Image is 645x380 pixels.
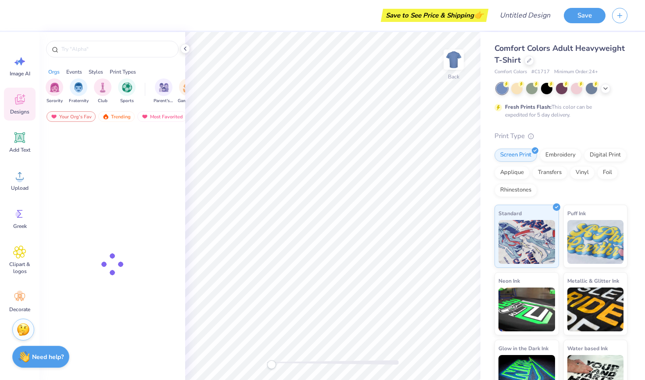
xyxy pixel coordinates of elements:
[183,82,193,92] img: Game Day Image
[494,184,537,197] div: Rhinestones
[141,114,148,120] img: most_fav.gif
[597,166,618,179] div: Foil
[178,98,198,104] span: Game Day
[154,78,174,104] div: filter for Parent's Weekend
[98,82,107,92] img: Club Image
[10,108,29,115] span: Designs
[532,166,567,179] div: Transfers
[494,68,527,76] span: Comfort Colors
[10,70,30,77] span: Image AI
[498,220,555,264] img: Standard
[69,98,89,104] span: Fraternity
[102,114,109,120] img: trending.gif
[13,223,27,230] span: Greek
[69,78,89,104] button: filter button
[46,78,63,104] div: filter for Sorority
[531,68,550,76] span: # C1717
[498,344,548,353] span: Glow in the Dark Ink
[494,131,627,141] div: Print Type
[47,111,96,122] div: Your Org's Fav
[498,276,520,285] span: Neon Ink
[474,10,484,20] span: 👉
[50,82,60,92] img: Sorority Image
[178,78,198,104] button: filter button
[570,166,595,179] div: Vinyl
[61,45,173,53] input: Try "Alpha"
[98,111,135,122] div: Trending
[5,261,34,275] span: Clipart & logos
[74,82,83,92] img: Fraternity Image
[540,149,581,162] div: Embroidery
[494,166,530,179] div: Applique
[564,8,606,23] button: Save
[94,78,111,104] button: filter button
[567,288,624,331] img: Metallic & Glitter Ink
[567,276,619,285] span: Metallic & Glitter Ink
[383,9,486,22] div: Save to See Price & Shipping
[445,51,462,68] img: Back
[567,220,624,264] img: Puff Ink
[89,68,103,76] div: Styles
[47,98,63,104] span: Sorority
[110,68,136,76] div: Print Types
[137,111,187,122] div: Most Favorited
[98,98,107,104] span: Club
[448,73,459,81] div: Back
[493,7,557,24] input: Untitled Design
[159,82,169,92] img: Parent's Weekend Image
[567,209,586,218] span: Puff Ink
[154,98,174,104] span: Parent's Weekend
[554,68,598,76] span: Minimum Order: 24 +
[267,360,276,369] div: Accessibility label
[118,78,136,104] button: filter button
[118,78,136,104] div: filter for Sports
[567,344,608,353] span: Water based Ink
[494,43,625,65] span: Comfort Colors Adult Heavyweight T-Shirt
[32,353,64,361] strong: Need help?
[505,103,613,119] div: This color can be expedited for 5 day delivery.
[178,78,198,104] div: filter for Game Day
[120,98,134,104] span: Sports
[494,149,537,162] div: Screen Print
[9,306,30,313] span: Decorate
[94,78,111,104] div: filter for Club
[154,78,174,104] button: filter button
[50,114,57,120] img: most_fav.gif
[505,103,552,110] strong: Fresh Prints Flash:
[11,185,29,192] span: Upload
[122,82,132,92] img: Sports Image
[9,146,30,153] span: Add Text
[66,68,82,76] div: Events
[69,78,89,104] div: filter for Fraternity
[498,209,522,218] span: Standard
[46,78,63,104] button: filter button
[498,288,555,331] img: Neon Ink
[48,68,60,76] div: Orgs
[584,149,627,162] div: Digital Print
